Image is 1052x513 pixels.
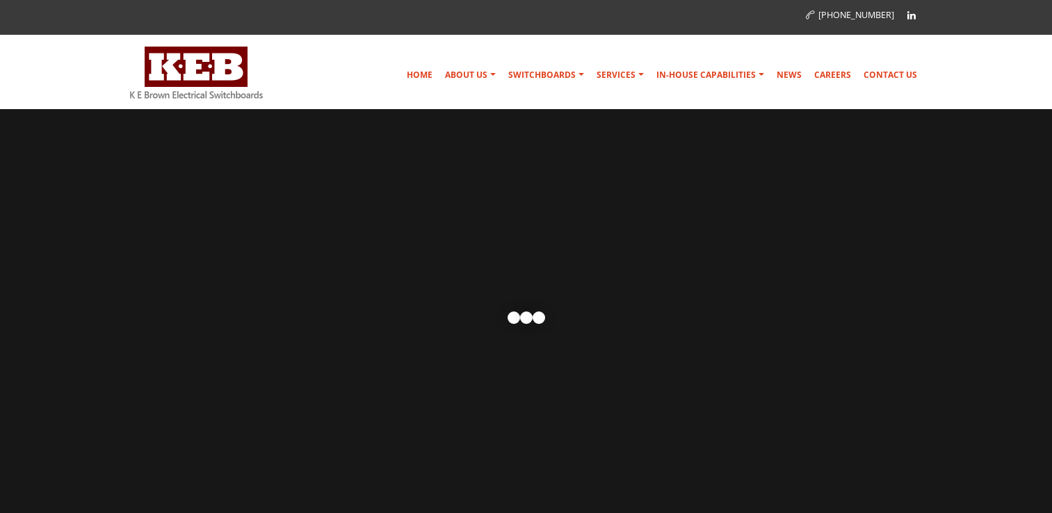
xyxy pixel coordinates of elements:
[503,61,590,89] a: Switchboards
[901,5,922,26] a: Linkedin
[439,61,501,89] a: About Us
[858,61,923,89] a: Contact Us
[771,61,807,89] a: News
[809,61,857,89] a: Careers
[130,47,263,99] img: K E Brown Electrical Switchboards
[401,61,438,89] a: Home
[651,61,770,89] a: In-house Capabilities
[591,61,649,89] a: Services
[806,9,894,21] a: [PHONE_NUMBER]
